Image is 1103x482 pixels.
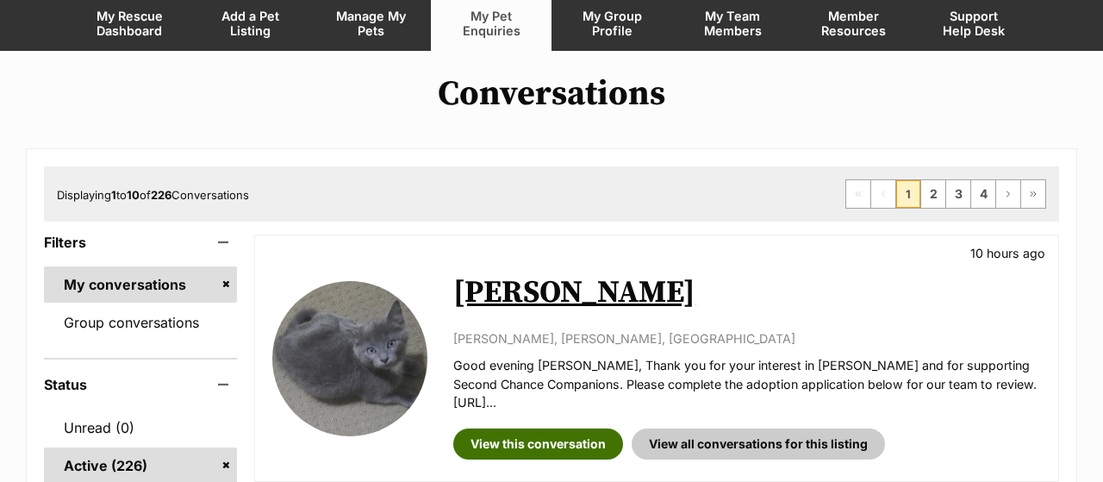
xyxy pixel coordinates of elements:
[111,188,116,202] strong: 1
[44,410,237,446] a: Unread (0)
[453,356,1041,411] p: Good evening [PERSON_NAME], Thank you for your interest in [PERSON_NAME] and for supporting Secon...
[211,9,289,38] span: Add a Pet Listing
[1021,180,1045,208] a: Last page
[694,9,771,38] span: My Team Members
[332,9,409,38] span: Manage My Pets
[871,180,895,208] span: Previous page
[453,429,623,460] a: View this conversation
[935,9,1013,38] span: Support Help Desk
[44,266,237,303] a: My conversations
[846,180,870,208] span: First page
[896,180,920,208] span: Page 1
[946,180,970,208] a: Page 3
[44,235,237,250] header: Filters
[127,188,140,202] strong: 10
[814,9,892,38] span: Member Resources
[57,188,249,202] span: Displaying to of Conversations
[90,9,168,38] span: My Rescue Dashboard
[921,180,945,208] a: Page 2
[996,180,1020,208] a: Next page
[970,244,1045,262] p: 10 hours ago
[453,273,695,312] a: [PERSON_NAME]
[453,329,1041,347] p: [PERSON_NAME], [PERSON_NAME], [GEOGRAPHIC_DATA]
[971,180,995,208] a: Page 4
[452,9,530,38] span: My Pet Enquiries
[44,377,237,392] header: Status
[44,304,237,341] a: Group conversations
[151,188,171,202] strong: 226
[272,281,427,436] img: Wesley
[632,429,885,460] a: View all conversations for this listing
[845,179,1046,209] nav: Pagination
[573,9,651,38] span: My Group Profile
